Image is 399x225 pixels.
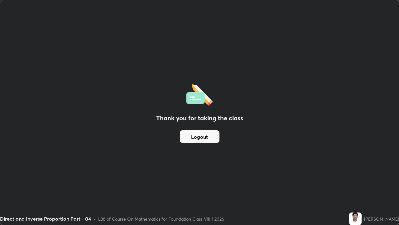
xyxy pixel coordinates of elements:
div: • [94,216,96,222]
img: offlineFeedback.1438e8b3.svg [186,82,213,106]
button: Logout [180,130,219,143]
div: L38 of Course On Mathematics for Foundation Class VIII 1 2026 [98,216,224,222]
img: c2357da53e6c4a768a63f5a7834c11d3.jpg [349,212,362,225]
h2: Thank you for taking the class [156,113,243,123]
div: [PERSON_NAME] [364,216,399,222]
